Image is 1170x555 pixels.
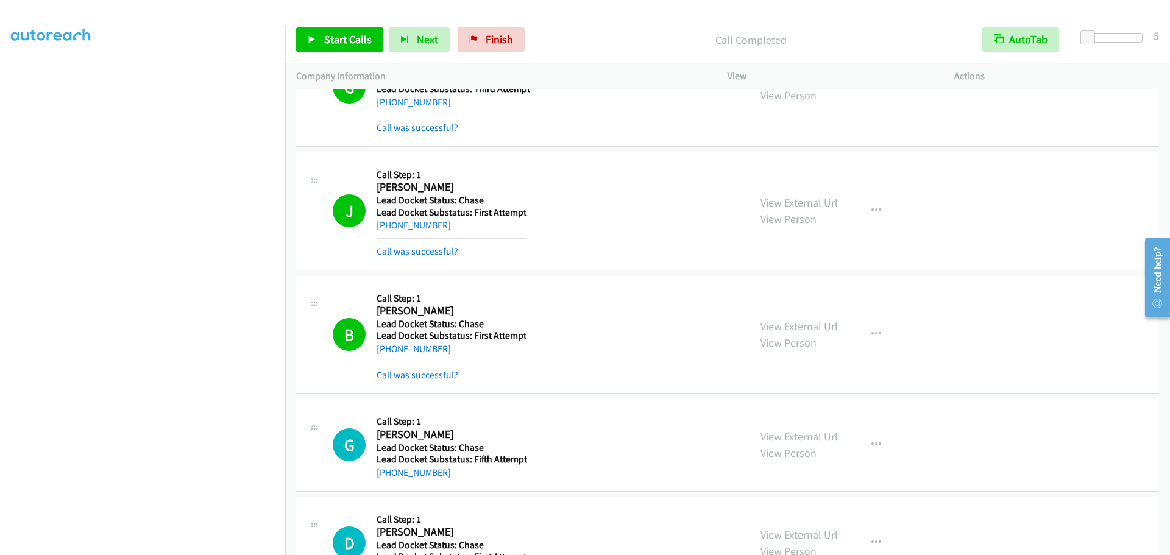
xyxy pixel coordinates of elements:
h5: Call Step: 1 [377,514,526,526]
a: Start Calls [296,27,383,52]
h1: B [333,318,366,351]
span: Start Calls [324,32,372,46]
a: Finish [458,27,525,52]
div: The call is yet to be attempted [333,428,366,461]
h5: Call Step: 1 [377,292,526,305]
button: AutoTab [982,27,1059,52]
h2: [PERSON_NAME] [377,525,526,539]
h5: Call Step: 1 [377,415,527,428]
h2: [PERSON_NAME] [377,180,527,194]
p: Company Information [296,69,706,83]
h5: Lead Docket Status: Chase [377,539,526,551]
p: Call Completed [541,32,960,48]
h5: Lead Docket Substatus: Fifth Attempt [377,453,527,465]
a: [PHONE_NUMBER] [377,467,451,478]
h5: Call Step: 1 [377,169,527,181]
a: [PHONE_NUMBER] [377,219,451,231]
h5: Lead Docket Substatus: First Attempt [377,330,526,342]
button: Next [389,27,450,52]
h1: J [333,194,366,227]
a: View External Url [760,196,838,210]
h5: Lead Docket Status: Chase [377,318,526,330]
iframe: Resource Center [1135,229,1170,326]
span: Next [417,32,438,46]
h2: [PERSON_NAME] [377,428,527,442]
a: Call was successful? [377,122,458,133]
a: View External Url [760,528,838,542]
p: View [728,69,932,83]
a: [PHONE_NUMBER] [377,343,451,355]
h5: Lead Docket Substatus: First Attempt [377,207,527,219]
a: View Person [760,212,817,226]
a: Call was successful? [377,246,458,257]
a: View Person [760,336,817,350]
h5: Lead Docket Status: Chase [377,194,527,207]
h5: Lead Docket Status: Chase [377,442,527,454]
span: Finish [486,32,513,46]
a: [PHONE_NUMBER] [377,96,451,108]
h5: Lead Docket Substatus: Third Attempt [377,83,530,95]
a: View Person [760,446,817,460]
div: 5 [1154,27,1159,44]
div: Delay between calls (in seconds) [1087,33,1143,43]
a: View Person [760,88,817,102]
h2: [PERSON_NAME] [377,304,526,318]
a: View External Url [760,319,838,333]
h1: G [333,428,366,461]
p: Actions [954,69,1159,83]
a: Call was successful? [377,369,458,381]
a: View External Url [760,430,838,444]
